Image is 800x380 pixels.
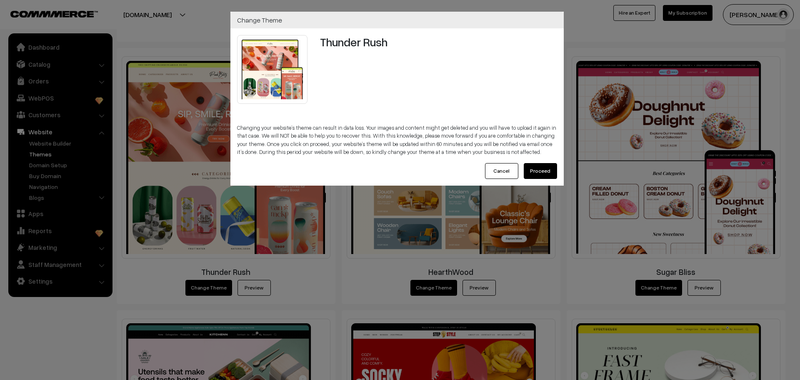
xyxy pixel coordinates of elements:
img: theme [237,35,308,104]
h3: Thunder Rush [320,35,557,49]
button: Cancel [485,163,518,179]
p: Changing your website’s theme can result in data loss. Your images and content might get deleted ... [237,124,557,156]
button: Proceed [524,163,557,179]
div: Change Theme [230,12,564,28]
